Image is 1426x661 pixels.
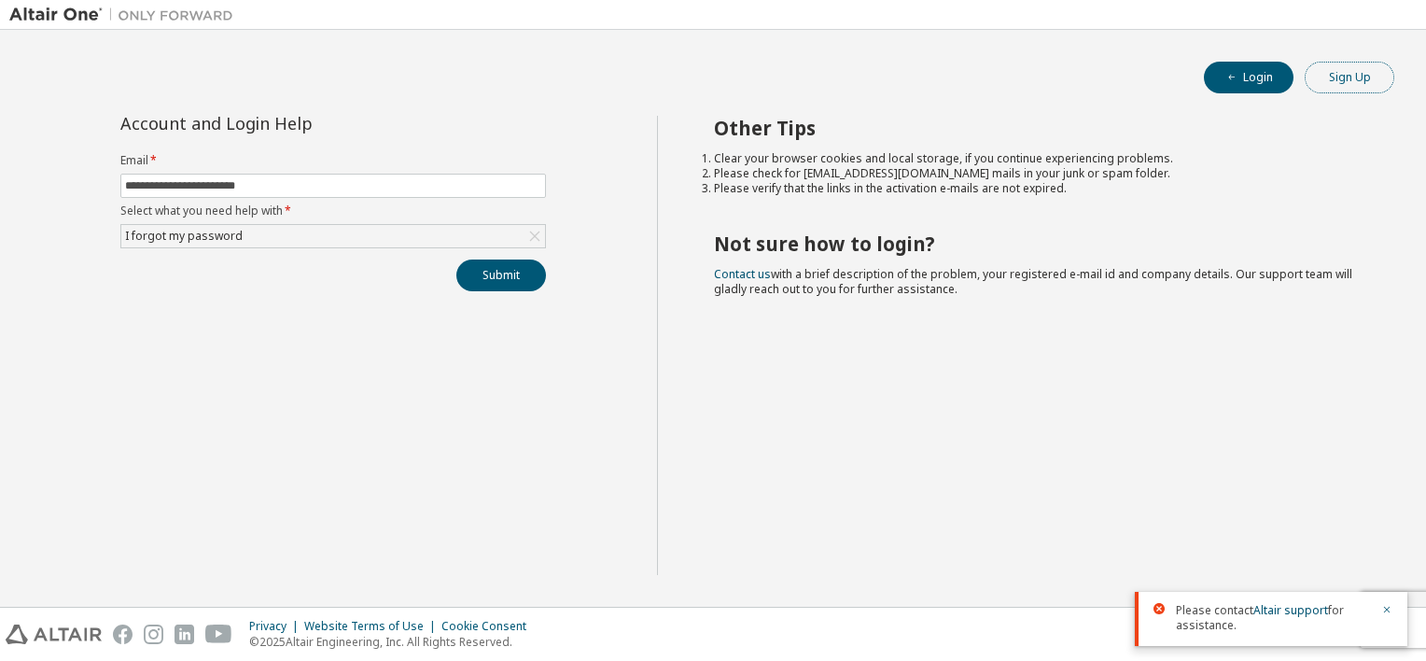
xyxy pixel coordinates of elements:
[714,232,1362,256] h2: Not sure how to login?
[456,260,546,291] button: Submit
[120,204,546,218] label: Select what you need help with
[1305,62,1394,93] button: Sign Up
[121,225,545,247] div: I forgot my password
[113,625,133,644] img: facebook.svg
[1204,62,1293,93] button: Login
[122,226,245,246] div: I forgot my password
[175,625,194,644] img: linkedin.svg
[249,619,304,634] div: Privacy
[120,116,461,131] div: Account and Login Help
[441,619,538,634] div: Cookie Consent
[714,166,1362,181] li: Please check for [EMAIL_ADDRESS][DOMAIN_NAME] mails in your junk or spam folder.
[9,6,243,24] img: Altair One
[205,625,232,644] img: youtube.svg
[304,619,441,634] div: Website Terms of Use
[144,625,163,644] img: instagram.svg
[6,625,102,644] img: altair_logo.svg
[714,116,1362,140] h2: Other Tips
[714,266,1352,297] span: with a brief description of the problem, your registered e-mail id and company details. Our suppo...
[714,151,1362,166] li: Clear your browser cookies and local storage, if you continue experiencing problems.
[714,181,1362,196] li: Please verify that the links in the activation e-mails are not expired.
[714,266,771,282] a: Contact us
[1176,603,1370,633] span: Please contact for assistance.
[249,634,538,650] p: © 2025 Altair Engineering, Inc. All Rights Reserved.
[120,153,546,168] label: Email
[1253,602,1328,618] a: Altair support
